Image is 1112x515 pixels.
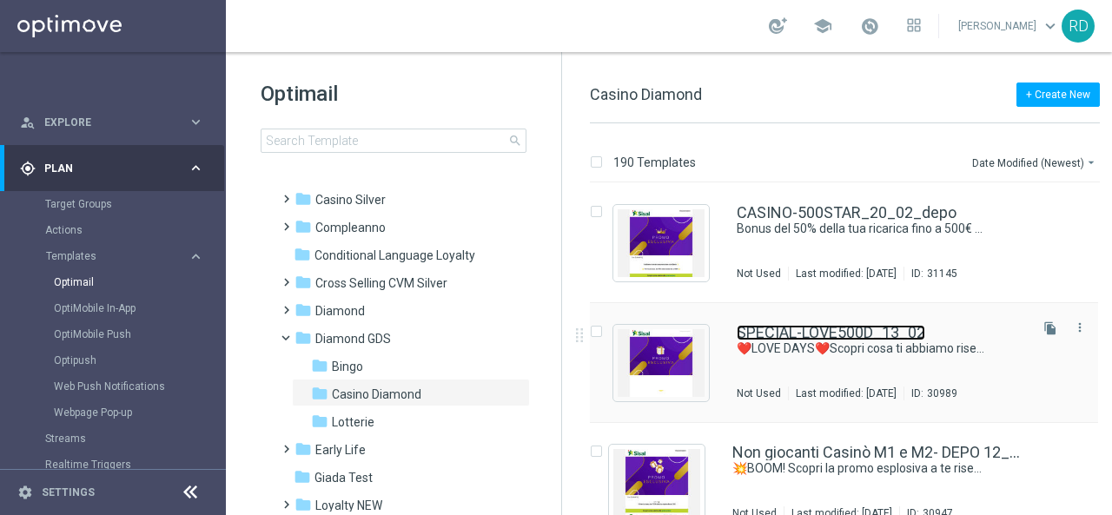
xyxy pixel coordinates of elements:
i: folder [295,274,312,291]
div: Target Groups [45,191,224,217]
div: Bonus del 50% della tua ricarica fino a 500€ ✨ [737,221,1025,237]
a: [PERSON_NAME]keyboard_arrow_down [956,13,1062,39]
i: folder [294,468,311,485]
div: ID: [903,386,957,400]
div: Realtime Triggers [45,452,224,478]
span: search [508,134,522,148]
a: OptiMobile Push [54,327,181,341]
span: school [813,17,832,36]
i: folder [311,357,328,374]
div: 💥BOOM! Scopri la promo esplosiva a te riservata! [732,460,1025,477]
button: file_copy [1039,317,1062,340]
div: ❤️LOVE DAYS❤️Scopri cosa ti abbiamo riservato! [737,340,1025,357]
i: keyboard_arrow_right [188,160,204,176]
div: 30989 [927,386,957,400]
i: folder [295,190,312,208]
span: Plan [44,163,188,174]
div: Not Used [737,386,781,400]
span: Giada Test [314,470,373,485]
div: Templates [46,251,188,261]
a: Bonus del 50% della tua ricarica fino a 500€ ✨ [737,221,985,237]
i: gps_fixed [20,161,36,176]
div: Web Push Notifications [54,373,224,399]
span: Explore [44,117,188,128]
i: folder [294,246,311,263]
i: keyboard_arrow_right [188,248,204,265]
i: more_vert [1073,320,1087,334]
button: more_vert [1071,317,1089,338]
i: folder [295,329,312,347]
i: folder [295,440,312,458]
span: Casino Silver [315,192,386,208]
span: Lotterie [332,414,374,430]
a: Non giocanti Casinò M1 e M2- DEPO 12_02 [732,445,1025,460]
img: 31145.jpeg [618,209,705,277]
span: Cross Selling CVM Silver [315,275,447,291]
a: Optimail [54,275,181,289]
div: 31145 [927,267,957,281]
i: folder [311,413,328,430]
div: Plan [20,161,188,176]
i: person_search [20,115,36,130]
a: Web Push Notifications [54,380,181,393]
span: Diamond GDS [315,331,391,347]
div: Last modified: [DATE] [789,386,903,400]
div: OptiMobile In-App [54,295,224,321]
a: Settings [42,487,95,498]
input: Search Template [261,129,526,153]
p: 190 Templates [613,155,696,170]
span: Conditional Language Loyalty [314,248,475,263]
i: keyboard_arrow_right [188,114,204,130]
div: Optipush [54,347,224,373]
span: keyboard_arrow_down [1041,17,1060,36]
span: Compleanno [315,220,386,235]
div: Explore [20,115,188,130]
a: Optipush [54,353,181,367]
div: Actions [45,217,224,243]
span: Early Life [315,442,366,458]
a: CASINO-500STAR_20_02_depo [737,205,956,221]
button: gps_fixed Plan keyboard_arrow_right [19,162,205,175]
button: + Create New [1016,83,1100,107]
button: Date Modified (Newest)arrow_drop_down [970,152,1100,173]
a: SPECIAL-LOVE500D_13_02 [737,325,925,340]
div: OptiMobile Push [54,321,224,347]
div: Streams [45,426,224,452]
i: folder [311,385,328,402]
span: Diamond [315,303,365,319]
a: ❤️LOVE DAYS❤️Scopri cosa ti abbiamo riservato! [737,340,985,357]
span: Bingo [332,359,363,374]
a: 💥BOOM! Scopri la promo esplosiva a te riservata! [732,460,985,477]
span: Casino Diamond [590,85,702,103]
h1: Optimail [261,80,526,108]
a: Streams [45,432,181,446]
i: folder [295,496,312,513]
a: Actions [45,223,181,237]
div: ID: [903,267,957,281]
img: 30989.jpeg [618,329,705,397]
a: Target Groups [45,197,181,211]
a: Webpage Pop-up [54,406,181,419]
span: Templates [46,251,170,261]
div: Optimail [54,269,224,295]
i: file_copy [1043,321,1057,335]
i: settings [17,485,33,500]
a: OptiMobile In-App [54,301,181,315]
div: Not Used [737,267,781,281]
i: folder [295,218,312,235]
div: RD [1062,10,1095,43]
div: Templates [45,243,224,426]
div: Webpage Pop-up [54,399,224,426]
button: Templates keyboard_arrow_right [45,249,205,263]
button: person_search Explore keyboard_arrow_right [19,116,205,129]
a: Realtime Triggers [45,458,181,472]
i: folder [295,301,312,319]
span: Loyalty NEW [315,498,382,513]
span: Casino Diamond [332,386,421,402]
div: Last modified: [DATE] [789,267,903,281]
i: arrow_drop_down [1084,155,1098,169]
